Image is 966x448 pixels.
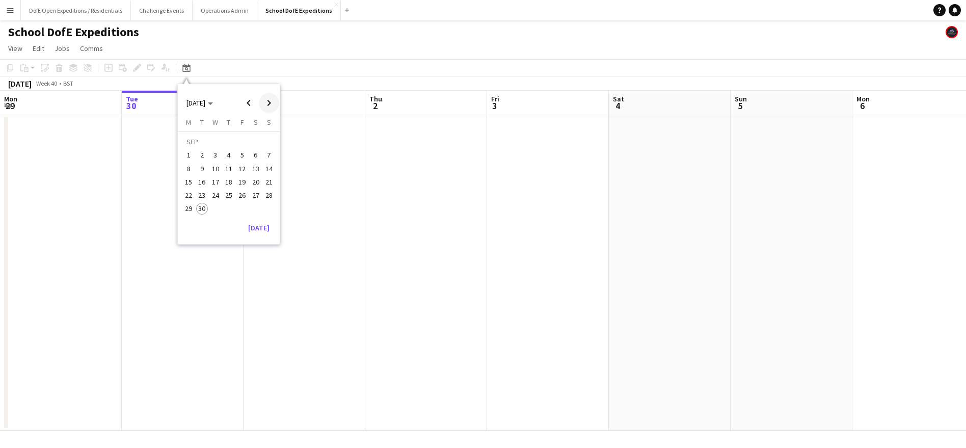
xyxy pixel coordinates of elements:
button: 28-09-2025 [262,189,276,202]
span: 10 [209,163,222,175]
button: 17-09-2025 [209,175,222,189]
span: 2 [368,100,382,112]
span: 28 [263,189,275,201]
span: Tue [126,94,138,103]
button: 09-09-2025 [195,162,208,175]
button: 25-09-2025 [222,189,235,202]
span: 15 [182,176,195,188]
a: Comms [76,42,107,55]
span: 29 [182,203,195,215]
button: 08-09-2025 [182,162,195,175]
button: 16-09-2025 [195,175,208,189]
button: Choose month and year [182,94,217,112]
span: 1 [182,149,195,162]
button: 26-09-2025 [235,189,249,202]
button: 11-09-2025 [222,162,235,175]
button: 18-09-2025 [222,175,235,189]
span: 5 [733,100,747,112]
button: 06-09-2025 [249,148,262,162]
span: M [186,118,191,127]
span: [DATE] [186,98,205,108]
span: 13 [250,163,262,175]
button: School DofE Expeditions [257,1,341,20]
button: [DATE] [244,220,274,236]
span: 4 [611,100,624,112]
button: 19-09-2025 [235,175,249,189]
button: 27-09-2025 [249,189,262,202]
span: 14 [263,163,275,175]
span: T [227,118,230,127]
span: View [8,44,22,53]
span: Mon [4,94,17,103]
button: 20-09-2025 [249,175,262,189]
button: 12-09-2025 [235,162,249,175]
button: 07-09-2025 [262,148,276,162]
div: [DATE] [8,78,32,89]
button: Previous month [238,93,259,113]
h1: School DofE Expeditions [8,24,139,40]
span: S [254,118,258,127]
span: Jobs [55,44,70,53]
span: S [267,118,271,127]
span: 4 [223,149,235,162]
span: 3 [490,100,499,112]
span: 25 [223,189,235,201]
span: 3 [209,149,222,162]
span: 6 [855,100,870,112]
a: View [4,42,26,55]
button: 03-09-2025 [209,148,222,162]
button: Next month [259,93,279,113]
span: Comms [80,44,103,53]
button: 29-09-2025 [182,202,195,215]
span: 26 [236,189,248,201]
span: 9 [196,163,208,175]
span: 19 [236,176,248,188]
button: 23-09-2025 [195,189,208,202]
span: 16 [196,176,208,188]
span: 20 [250,176,262,188]
a: Edit [29,42,48,55]
span: 7 [263,149,275,162]
span: Edit [33,44,44,53]
span: Week 40 [34,80,59,87]
app-user-avatar: The Adventure Element [946,26,958,38]
button: 01-09-2025 [182,148,195,162]
span: 27 [250,189,262,201]
span: 8 [182,163,195,175]
button: 10-09-2025 [209,162,222,175]
span: 29 [3,100,17,112]
div: BST [63,80,73,87]
span: Fri [491,94,499,103]
button: 04-09-2025 [222,148,235,162]
span: 12 [236,163,248,175]
button: 13-09-2025 [249,162,262,175]
span: T [200,118,204,127]
button: 05-09-2025 [235,148,249,162]
span: 18 [223,176,235,188]
button: 15-09-2025 [182,175,195,189]
td: SEP [182,135,276,148]
span: 23 [196,189,208,201]
span: Thu [369,94,382,103]
button: 14-09-2025 [262,162,276,175]
button: Challenge Events [131,1,193,20]
a: Jobs [50,42,74,55]
span: 17 [209,176,222,188]
span: 30 [196,203,208,215]
span: 6 [250,149,262,162]
span: 21 [263,176,275,188]
button: 24-09-2025 [209,189,222,202]
span: Mon [856,94,870,103]
button: 22-09-2025 [182,189,195,202]
button: 21-09-2025 [262,175,276,189]
span: 11 [223,163,235,175]
button: 02-09-2025 [195,148,208,162]
span: 24 [209,189,222,201]
span: 30 [124,100,138,112]
span: Sun [735,94,747,103]
span: W [212,118,218,127]
button: Operations Admin [193,1,257,20]
span: 5 [236,149,248,162]
span: Sat [613,94,624,103]
span: 2 [196,149,208,162]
